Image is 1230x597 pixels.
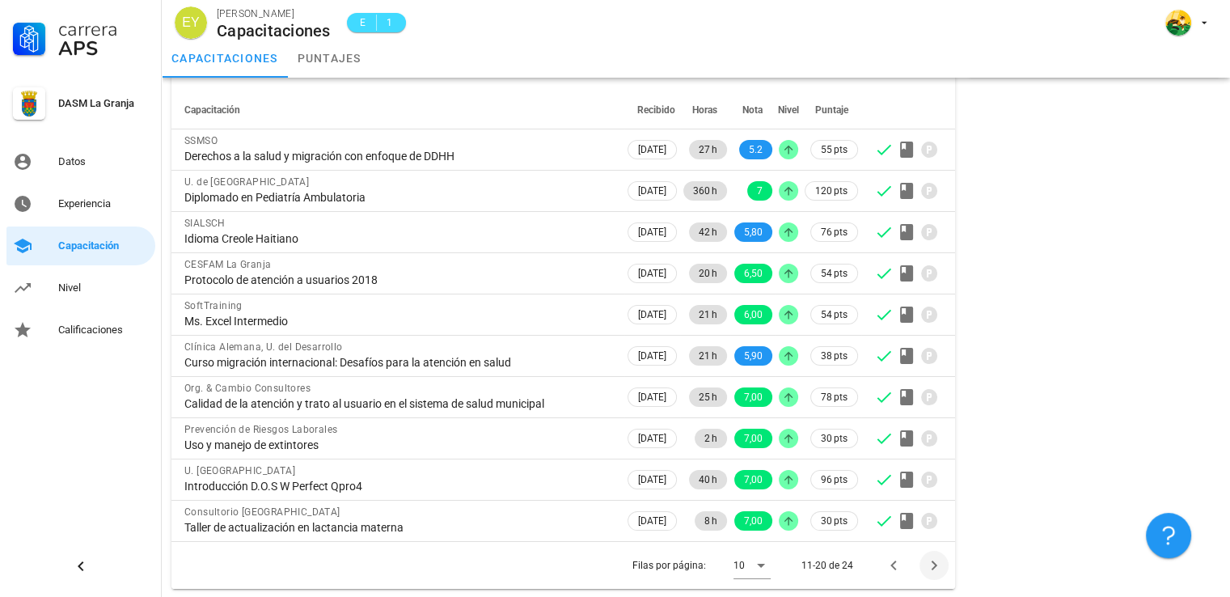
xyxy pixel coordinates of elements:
[699,470,717,489] span: 40 h
[58,239,149,252] div: Capacitación
[744,429,763,448] span: 7,00
[733,553,771,578] div: 10Filas por página:
[801,558,853,573] div: 11-20 de 24
[217,6,331,22] div: [PERSON_NAME]
[821,224,847,240] span: 76 pts
[815,183,847,199] span: 120 pts
[184,190,611,205] div: Diplomado en Pediatría Ambulatoria
[744,222,763,242] span: 5,80
[744,264,763,283] span: 6,50
[217,22,331,40] div: Capacitaciones
[693,181,717,201] span: 360 h
[704,429,717,448] span: 2 h
[58,39,149,58] div: APS
[638,388,666,406] span: [DATE]
[699,140,717,159] span: 27 h
[6,311,155,349] a: Calificaciones
[58,155,149,168] div: Datos
[776,91,801,129] th: Nivel
[638,347,666,365] span: [DATE]
[742,104,763,116] span: Nota
[744,346,763,366] span: 5,90
[821,513,847,529] span: 30 pts
[821,265,847,282] span: 54 pts
[821,348,847,364] span: 38 pts
[184,273,611,287] div: Protocolo de atención a usuarios 2018
[58,97,149,110] div: DASM La Granja
[6,227,155,265] a: Capacitación
[288,39,371,78] a: puntajes
[1165,10,1191,36] div: avatar
[184,424,337,435] span: Prevención de Riesgos Laborales
[58,282,149,294] div: Nivel
[730,91,776,129] th: Nota
[821,142,847,158] span: 55 pts
[184,438,611,452] div: Uso y manejo de extintores
[184,479,611,493] div: Introducción D.O.S W Perfect Qpro4
[699,346,717,366] span: 21 h
[184,341,343,353] span: Clínica Alemana, U. del Desarrollo
[6,184,155,223] a: Experiencia
[801,91,861,129] th: Puntaje
[184,314,611,328] div: Ms. Excel Intermedio
[744,387,763,407] span: 7,00
[699,305,717,324] span: 21 h
[184,520,611,535] div: Taller de actualización en lactancia materna
[879,551,908,580] button: Página anterior
[624,91,680,129] th: Recibido
[821,307,847,323] span: 54 pts
[58,19,149,39] div: Carrera
[733,558,745,573] div: 10
[757,181,763,201] span: 7
[638,306,666,324] span: [DATE]
[821,472,847,488] span: 96 pts
[182,6,199,39] span: EY
[171,91,624,129] th: Capacitación
[638,471,666,489] span: [DATE]
[821,430,847,447] span: 30 pts
[699,387,717,407] span: 25 h
[357,15,370,31] span: E
[638,512,666,530] span: [DATE]
[744,511,763,531] span: 7,00
[638,265,666,282] span: [DATE]
[821,389,847,405] span: 78 pts
[6,142,155,181] a: Datos
[184,465,295,476] span: U. [GEOGRAPHIC_DATA]
[704,511,717,531] span: 8 h
[749,140,763,159] span: 5.2
[744,470,763,489] span: 7,00
[919,551,949,580] button: Página siguiente
[692,104,717,116] span: Horas
[778,104,799,116] span: Nivel
[638,182,666,200] span: [DATE]
[184,383,311,394] span: Org. & Cambio Consultores
[632,542,771,589] div: Filas por página:
[744,305,763,324] span: 6,00
[680,91,730,129] th: Horas
[184,135,218,146] span: SSMSO
[815,104,848,116] span: Puntaje
[175,6,207,39] div: avatar
[184,176,309,188] span: U. de [GEOGRAPHIC_DATA]
[383,15,396,31] span: 1
[637,104,675,116] span: Recibido
[6,269,155,307] a: Nivel
[162,39,288,78] a: capacitaciones
[184,396,611,411] div: Calidad de la atención y trato al usuario en el sistema de salud municipal
[58,324,149,337] div: Calificaciones
[184,355,611,370] div: Curso migración internacional: Desafíos para la atención en salud
[638,141,666,159] span: [DATE]
[184,149,611,163] div: Derechos a la salud y migración con enfoque de DDHH
[58,197,149,210] div: Experiencia
[184,259,271,270] span: CESFAM La Granja
[184,104,240,116] span: Capacitación
[638,430,666,447] span: [DATE]
[184,218,226,229] span: SIALSCH
[184,506,340,518] span: Consultorio [GEOGRAPHIC_DATA]
[184,231,611,246] div: Idioma Creole Haitiano
[638,223,666,241] span: [DATE]
[699,264,717,283] span: 20 h
[699,222,717,242] span: 42 h
[184,300,243,311] span: SoftTraining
